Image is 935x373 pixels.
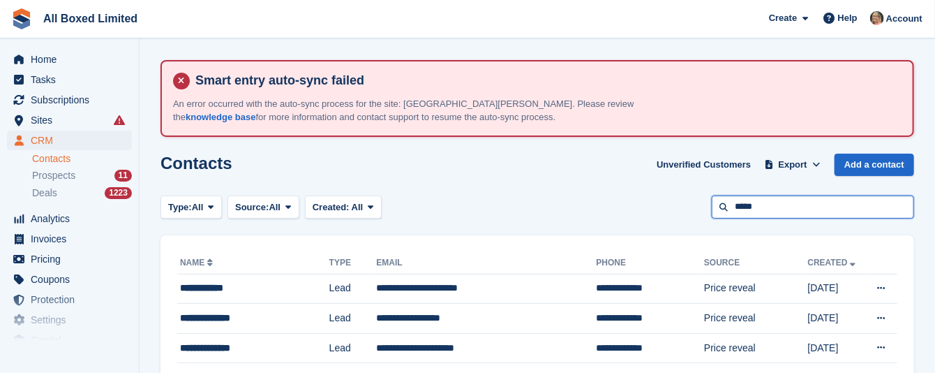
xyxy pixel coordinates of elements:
span: All [269,200,281,214]
h4: Smart entry auto-sync failed [190,73,902,89]
span: Sites [31,110,114,130]
a: Created [808,258,859,268]
img: stora-icon-8386f47178a22dfd0bd8f6a31ec36ba5ce8667c1dd55bd0f319d3a0aa187defe.svg [11,8,32,29]
a: menu [7,310,132,330]
button: Source: All [227,196,299,219]
a: Name [180,258,216,268]
span: Type: [168,200,192,214]
span: Prospects [32,169,75,182]
a: menu [7,131,132,150]
a: menu [7,249,132,269]
td: Lead [329,333,377,363]
span: Protection [31,290,114,309]
a: Deals 1223 [32,186,132,200]
button: Export [762,154,823,177]
span: All [352,202,364,212]
a: menu [7,70,132,89]
a: menu [7,229,132,249]
td: [DATE] [808,333,865,363]
a: menu [7,90,132,110]
a: Add a contact [835,154,914,177]
span: All [192,200,204,214]
span: Create [769,11,797,25]
span: Pricing [31,249,114,269]
i: Smart entry sync failures have occurred [114,115,125,126]
td: [DATE] [808,304,865,334]
p: An error occurred with the auto-sync process for the site: [GEOGRAPHIC_DATA][PERSON_NAME]. Please... [173,97,661,124]
span: Help [838,11,858,25]
td: Lead [329,274,377,304]
th: Phone [597,252,705,275]
a: All Boxed Limited [38,7,143,30]
div: 1223 [105,187,132,199]
a: knowledge base [186,112,255,122]
td: Lead [329,304,377,334]
span: Export [779,158,807,172]
span: Capital [31,330,114,350]
button: Created: All [305,196,382,219]
span: Coupons [31,270,114,289]
a: menu [7,209,132,228]
span: Settings [31,310,114,330]
img: Sandie Mills [870,11,884,25]
span: Source: [235,200,269,214]
a: menu [7,50,132,69]
a: menu [7,290,132,309]
td: Price reveal [704,274,807,304]
span: Subscriptions [31,90,114,110]
th: Type [329,252,377,275]
td: [DATE] [808,274,865,304]
span: Home [31,50,114,69]
div: 11 [114,170,132,182]
td: Price reveal [704,333,807,363]
a: menu [7,330,132,350]
span: Invoices [31,229,114,249]
th: Email [376,252,596,275]
h1: Contacts [160,154,232,173]
span: Deals [32,186,57,200]
a: menu [7,110,132,130]
span: Tasks [31,70,114,89]
span: Analytics [31,209,114,228]
span: CRM [31,131,114,150]
a: Prospects 11 [32,168,132,183]
th: Source [704,252,807,275]
a: Contacts [32,152,132,166]
a: menu [7,270,132,289]
span: Account [886,12,922,26]
button: Type: All [160,196,222,219]
span: Created: [313,202,350,212]
a: Unverified Customers [651,154,756,177]
td: Price reveal [704,304,807,334]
